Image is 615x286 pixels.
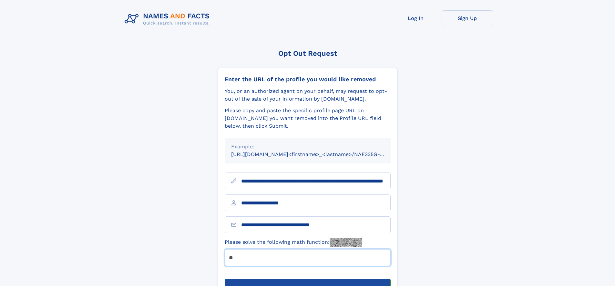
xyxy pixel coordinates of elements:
div: Enter the URL of the profile you would like removed [225,76,391,83]
a: Sign Up [442,10,493,26]
div: Opt Out Request [218,49,397,57]
div: You, or an authorized agent on your behalf, may request to opt-out of the sale of your informatio... [225,87,391,103]
label: Please solve the following math function: [225,238,362,247]
small: [URL][DOMAIN_NAME]<firstname>_<lastname>/NAF325G-xxxxxxxx [231,151,403,157]
div: Please copy and paste the specific profile page URL on [DOMAIN_NAME] you want removed into the Pr... [225,107,391,130]
img: Logo Names and Facts [122,10,215,28]
a: Log In [390,10,442,26]
div: Example: [231,143,384,151]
